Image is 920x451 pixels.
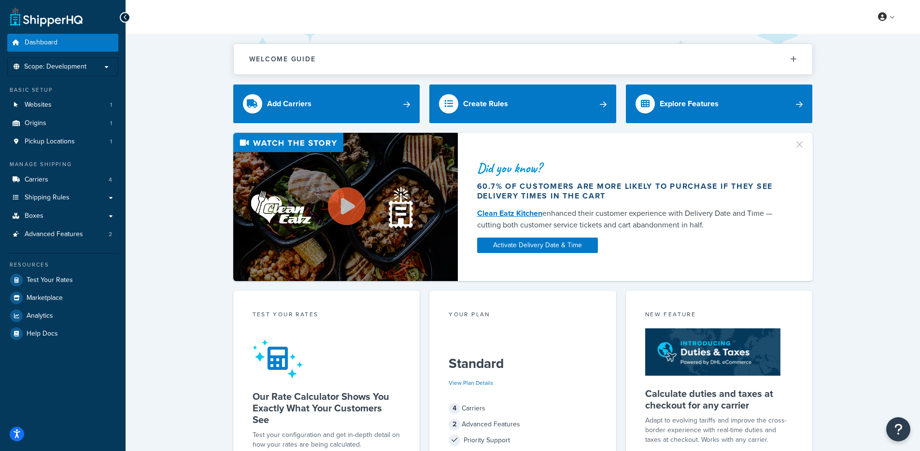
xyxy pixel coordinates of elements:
span: 4 [109,176,112,184]
span: 2 [109,230,112,239]
span: 1 [110,138,112,146]
img: Video thumbnail [233,133,458,281]
span: Websites [25,101,52,109]
span: 1 [110,119,112,127]
div: Add Carriers [267,97,311,111]
a: View Plan Details [449,379,494,387]
div: 60.7% of customers are more likely to purchase if they see delivery times in the cart [477,182,782,201]
span: Test Your Rates [27,276,73,284]
span: Dashboard [25,39,57,47]
button: Open Resource Center [886,417,910,441]
div: Advanced Features [449,418,597,431]
li: Pickup Locations [7,133,118,151]
button: Welcome Guide [234,44,812,74]
span: Pickup Locations [25,138,75,146]
h5: Standard [449,356,597,371]
li: Advanced Features [7,225,118,243]
a: Test Your Rates [7,271,118,289]
a: Add Carriers [233,85,420,123]
span: Origins [25,119,46,127]
a: Pickup Locations1 [7,133,118,151]
li: Websites [7,96,118,114]
a: Boxes [7,207,118,225]
div: Your Plan [449,310,597,321]
div: enhanced their customer experience with Delivery Date and Time — cutting both customer service ti... [477,208,782,231]
a: Clean Eatz Kitchen [477,208,542,219]
a: Analytics [7,307,118,324]
span: Shipping Rules [25,194,70,202]
a: Activate Delivery Date & Time [477,238,598,253]
div: Test your configuration and get in-depth detail on how your rates are being calculated. [253,430,401,450]
h5: Calculate duties and taxes at checkout for any carrier [645,388,793,411]
div: Did you know? [477,161,782,175]
h2: Welcome Guide [249,56,316,63]
span: Marketplace [27,294,63,302]
span: Scope: Development [24,63,86,71]
li: Carriers [7,171,118,189]
span: Help Docs [27,330,58,338]
a: Explore Features [626,85,813,123]
span: Analytics [27,312,53,320]
li: Origins [7,114,118,132]
h5: Our Rate Calculator Shows You Exactly What Your Customers See [253,391,401,425]
a: Dashboard [7,34,118,52]
div: Priority Support [449,434,597,447]
a: Advanced Features2 [7,225,118,243]
a: Shipping Rules [7,189,118,207]
div: Carriers [449,402,597,415]
div: Create Rules [463,97,508,111]
span: Advanced Features [25,230,83,239]
span: 1 [110,101,112,109]
div: Resources [7,261,118,269]
a: Carriers4 [7,171,118,189]
a: Marketplace [7,289,118,307]
a: Origins1 [7,114,118,132]
span: Boxes [25,212,43,220]
span: 4 [449,403,460,414]
span: Carriers [25,176,48,184]
a: Websites1 [7,96,118,114]
div: Test your rates [253,310,401,321]
div: Manage Shipping [7,160,118,169]
div: New Feature [645,310,793,321]
p: Adapt to evolving tariffs and improve the cross-border experience with real-time duties and taxes... [645,416,793,445]
div: Explore Features [660,97,719,111]
a: Create Rules [429,85,616,123]
span: 2 [449,419,460,430]
div: Basic Setup [7,86,118,94]
a: Help Docs [7,325,118,342]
